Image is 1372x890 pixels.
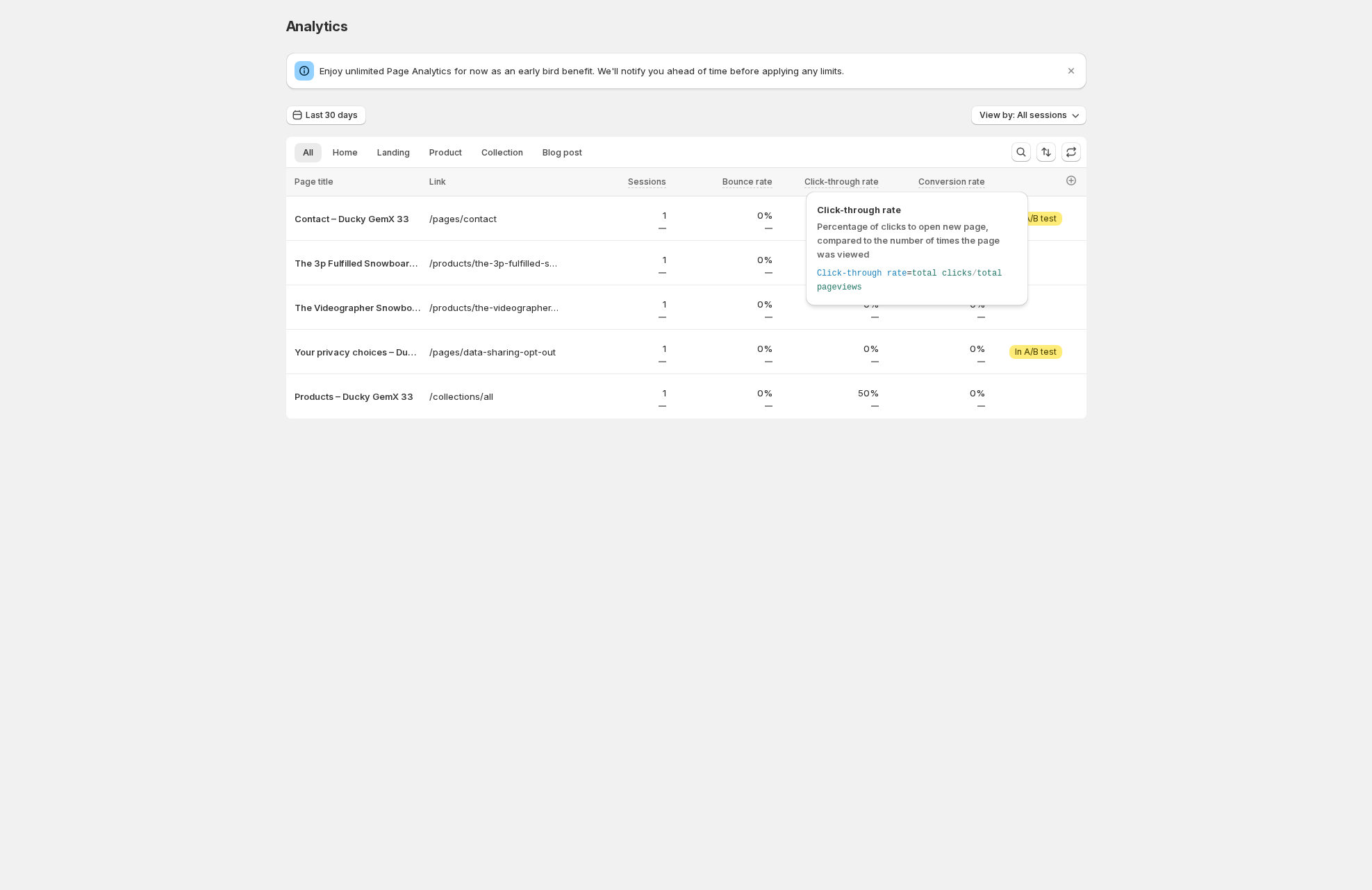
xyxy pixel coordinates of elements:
[912,269,972,278] span: total clicks
[295,345,421,359] button: Your privacy choices – Ducky GemX 33
[320,64,1064,78] p: Enjoy unlimited Page Analytics for now as an early bird benefit. We'll notify you ahead of time b...
[675,386,772,400] p: 0%
[1015,346,1057,358] span: In A/B test
[295,256,421,270] button: The 3p Fulfilled Snowboard – Ducky GemX 33
[543,147,582,158] span: Blog post
[781,297,879,311] p: 0%
[817,221,1000,260] span: Percentage of clicks to open new page, compared to the number of times the page was viewed
[333,147,358,158] span: Home
[1011,142,1031,162] button: Search and filter results
[306,110,358,121] span: Last 30 days
[781,208,879,222] p: 100%
[1061,61,1081,81] button: Dismiss notification
[1015,213,1057,224] span: In A/B test
[429,389,560,403] a: /collections/all
[429,212,560,226] a: /pages/contact
[429,256,560,270] a: /products/the-3p-fulfilled-snowboard
[675,297,772,311] p: 0%
[817,203,1017,217] span: Click-through rate
[781,386,879,400] p: 50%
[429,147,462,158] span: Product
[295,389,421,403] button: Products – Ducky GemX 33
[887,342,985,355] p: 0%
[568,297,666,311] p: 1
[980,110,1067,121] span: View by: All sessions
[568,253,666,267] p: 1
[295,176,333,187] span: Page title
[971,106,1086,125] button: View by: All sessions
[675,253,772,267] p: 0%
[286,106,366,125] button: Last 30 days
[429,176,446,187] span: Link
[286,18,348,35] span: Analytics
[675,208,772,222] p: 0%
[295,301,421,314] button: The Videographer Snowboard – Ducky GemX 33
[972,269,977,278] span: /
[568,342,666,355] p: 1
[887,386,985,400] p: 0%
[568,208,666,222] p: 1
[481,147,523,158] span: Collection
[303,147,313,158] span: All
[429,301,560,314] a: /products/the-videographer-snowboard
[804,176,879,187] span: Click-through rate
[722,176,772,187] span: Bounce rate
[568,386,666,400] p: 1
[377,147,410,158] span: Landing
[628,176,666,187] span: Sessions
[1036,142,1056,162] button: Sort the results
[907,269,912,278] span: =
[675,342,772,355] p: 0%
[918,176,985,187] span: Conversion rate
[781,253,879,267] p: 100%
[817,269,907,278] span: Click-through rate
[429,345,560,359] a: /pages/data-sharing-opt-out
[295,212,421,226] button: Contact – Ducky GemX 33
[781,342,879,355] p: 0%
